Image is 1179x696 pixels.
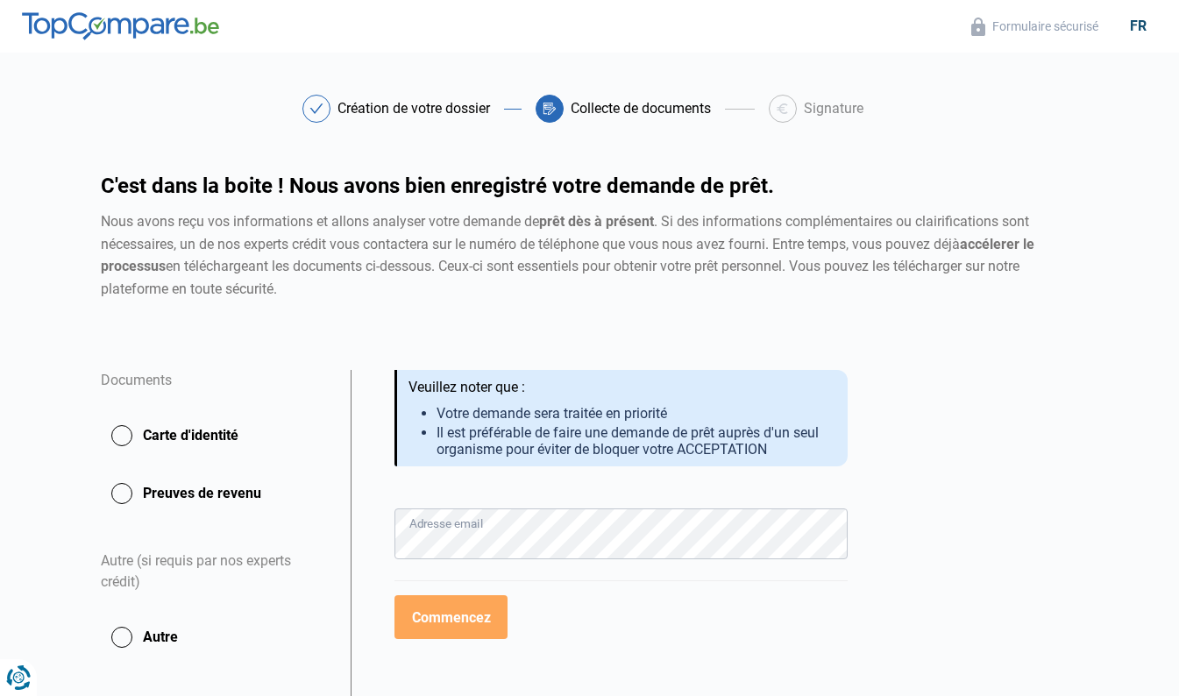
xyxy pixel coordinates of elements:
[101,175,1079,196] h1: C'est dans la boite ! Nous avons bien enregistré votre demande de prêt.
[804,102,863,116] div: Signature
[101,370,330,414] div: Documents
[437,405,835,422] li: Votre demande sera traitée en priorité
[437,424,835,458] li: Il est préférable de faire une demande de prêt auprès d'un seul organisme pour éviter de bloquer ...
[394,595,508,639] button: Commencez
[1119,18,1157,34] div: fr
[22,12,219,40] img: TopCompare.be
[337,102,490,116] div: Création de votre dossier
[408,379,835,396] div: Veuillez noter que :
[101,615,330,659] button: Autre
[966,17,1104,37] button: Formulaire sécurisé
[539,213,654,230] strong: prêt dès à présent
[101,414,330,458] button: Carte d'identité
[101,472,330,515] button: Preuves de revenu
[101,210,1079,300] div: Nous avons reçu vos informations et allons analyser votre demande de . Si des informations complé...
[571,102,711,116] div: Collecte de documents
[101,529,330,615] div: Autre (si requis par nos experts crédit)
